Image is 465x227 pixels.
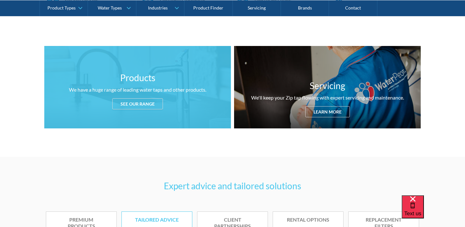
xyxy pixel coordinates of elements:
[98,5,122,10] div: Water Types
[282,217,334,223] div: Rental options
[234,46,421,128] a: ServicingWe'll keep your Zip tap flowing with expert servicing and maintenance.Learn more
[47,5,76,10] div: Product Types
[69,86,206,94] div: We have a huge range of leading water taps and other products.
[44,46,231,128] a: ProductsWe have a huge range of leading water taps and other products.See our range
[148,5,168,10] div: Industries
[112,98,163,109] div: See our range
[251,94,404,101] div: We'll keep your Zip tap flowing with expert servicing and maintenance.
[131,217,183,223] div: Tailored advice
[120,71,155,84] h3: Products
[305,106,350,117] div: Learn more
[402,195,465,227] iframe: podium webchat widget bubble
[310,79,345,92] h3: Servicing
[46,179,419,192] h3: Expert advice and tailored solutions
